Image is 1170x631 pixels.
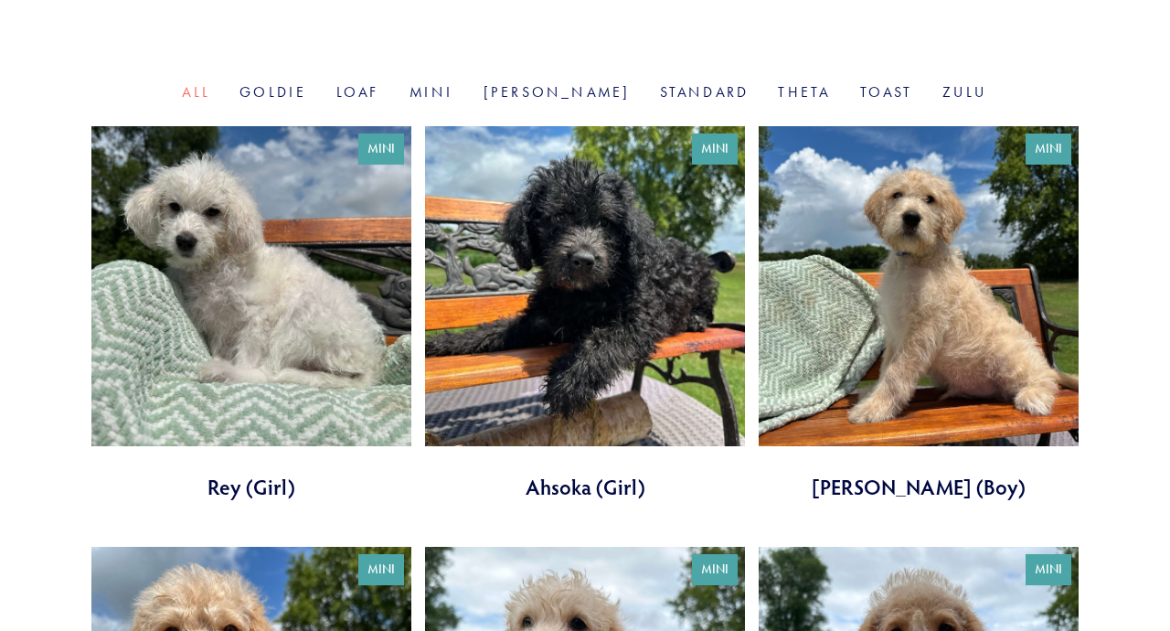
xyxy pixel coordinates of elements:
[778,83,830,101] a: Theta
[336,83,380,101] a: Loaf
[182,83,210,101] a: All
[239,83,306,101] a: Goldie
[860,83,913,101] a: Toast
[942,83,988,101] a: Zulu
[484,83,631,101] a: [PERSON_NAME]
[409,83,454,101] a: Mini
[660,83,750,101] a: Standard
